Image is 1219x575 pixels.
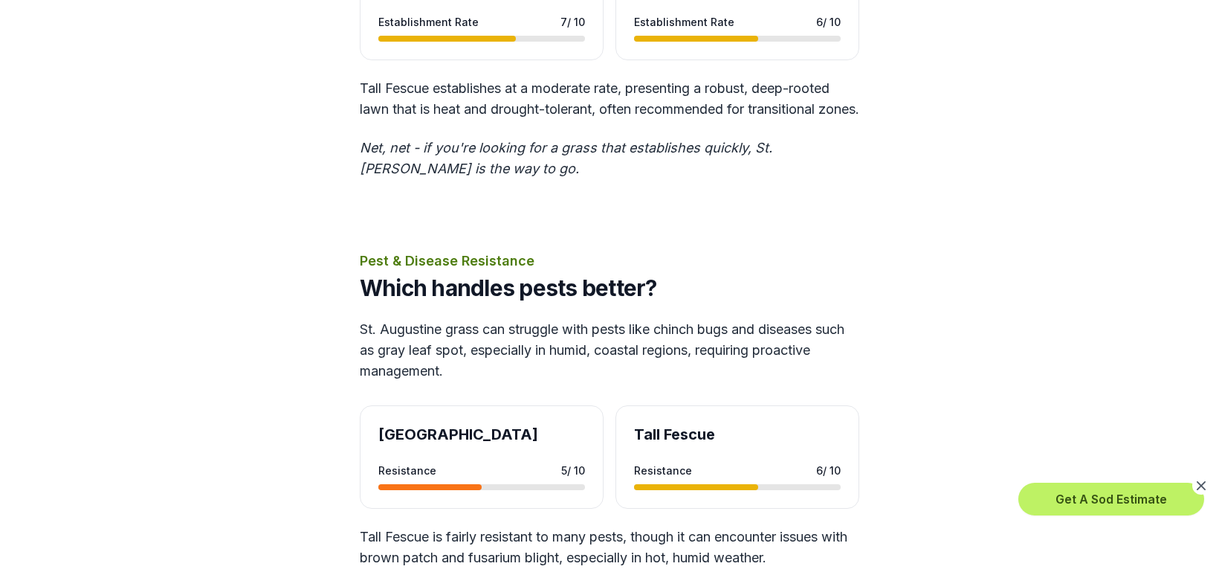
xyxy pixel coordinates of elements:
span: Establishment Rate [378,14,479,30]
span: Establishment Rate [634,14,734,30]
span: Resistance [634,463,692,478]
span: 6 / 10 [816,463,841,478]
span: Resistance [378,463,436,478]
span: 6 / 10 [816,14,841,30]
button: Get A Sod Estimate [1018,483,1204,515]
span: 5 / 10 [561,463,585,478]
p: Tall Fescue establishes at a moderate rate, presenting a robust, deep-rooted lawn that is heat an... [360,78,859,120]
p: Pest & Disease Resistance [360,251,859,272]
strong: [GEOGRAPHIC_DATA] [378,425,538,443]
p: Net, net - if you're looking for a grass that establishes quickly, St. [PERSON_NAME] is the way t... [360,138,859,179]
p: St. Augustine grass can struggle with pests like chinch bugs and diseases such as gray leaf spot,... [360,319,859,382]
span: 7 / 10 [560,14,585,30]
strong: Tall Fescue [634,425,715,443]
h2: Which handles pests better? [360,274,859,301]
